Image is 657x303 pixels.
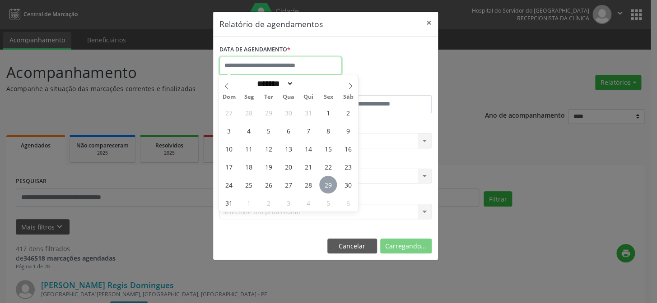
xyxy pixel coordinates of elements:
[280,176,298,193] span: Agosto 27, 2025
[318,94,338,100] span: Sex
[380,239,432,254] button: Carregando...
[220,104,238,121] span: Julho 27, 2025
[260,194,278,211] span: Setembro 2, 2025
[300,122,317,139] span: Agosto 7, 2025
[339,158,357,175] span: Agosto 23, 2025
[339,176,357,193] span: Agosto 30, 2025
[260,140,278,157] span: Agosto 12, 2025
[420,12,438,34] button: Close
[300,104,317,121] span: Julho 31, 2025
[319,122,337,139] span: Agosto 8, 2025
[339,122,357,139] span: Agosto 9, 2025
[300,158,317,175] span: Agosto 21, 2025
[220,140,238,157] span: Agosto 10, 2025
[300,176,317,193] span: Agosto 28, 2025
[220,194,238,211] span: Agosto 31, 2025
[300,194,317,211] span: Setembro 4, 2025
[300,140,317,157] span: Agosto 14, 2025
[339,104,357,121] span: Agosto 2, 2025
[260,122,278,139] span: Agosto 5, 2025
[260,158,278,175] span: Agosto 19, 2025
[240,176,258,193] span: Agosto 25, 2025
[328,81,432,95] label: ATÉ
[339,140,357,157] span: Agosto 16, 2025
[338,94,358,100] span: Sáb
[260,104,278,121] span: Julho 29, 2025
[239,94,259,100] span: Seg
[280,104,298,121] span: Julho 30, 2025
[240,194,258,211] span: Setembro 1, 2025
[260,176,278,193] span: Agosto 26, 2025
[298,94,318,100] span: Qui
[327,239,377,254] button: Cancelar
[339,194,357,211] span: Setembro 6, 2025
[220,158,238,175] span: Agosto 17, 2025
[280,122,298,139] span: Agosto 6, 2025
[279,94,298,100] span: Qua
[319,140,337,157] span: Agosto 15, 2025
[220,122,238,139] span: Agosto 3, 2025
[294,79,323,88] input: Year
[280,194,298,211] span: Setembro 3, 2025
[259,94,279,100] span: Ter
[319,176,337,193] span: Agosto 29, 2025
[219,18,323,30] h5: Relatório de agendamentos
[240,158,258,175] span: Agosto 18, 2025
[240,140,258,157] span: Agosto 11, 2025
[240,104,258,121] span: Julho 28, 2025
[319,104,337,121] span: Agosto 1, 2025
[280,140,298,157] span: Agosto 13, 2025
[219,94,239,100] span: Dom
[219,43,290,57] label: DATA DE AGENDAMENTO
[319,194,337,211] span: Setembro 5, 2025
[240,122,258,139] span: Agosto 4, 2025
[280,158,298,175] span: Agosto 20, 2025
[319,158,337,175] span: Agosto 22, 2025
[220,176,238,193] span: Agosto 24, 2025
[254,79,294,88] select: Month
